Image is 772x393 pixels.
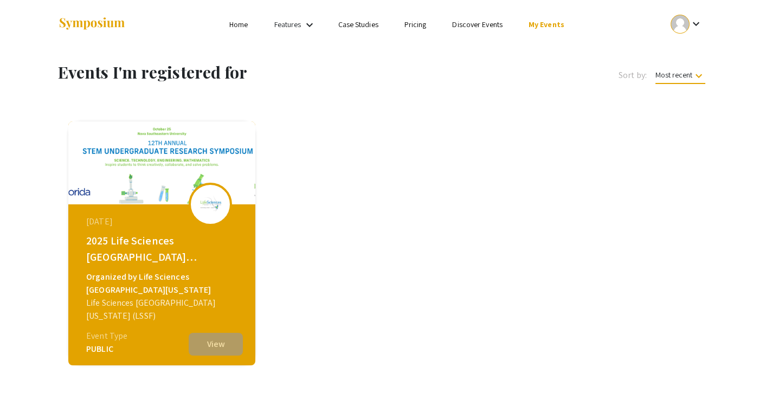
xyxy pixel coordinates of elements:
[58,62,434,82] h1: Events I'm registered for
[229,20,248,29] a: Home
[68,121,255,204] img: lssfsymposium2025_eventCoverPhoto_1a8ef6__thumb.png
[338,20,378,29] a: Case Studies
[194,192,227,216] img: lssfsymposium2025_eventLogo_bcd7ce_.png
[529,20,564,29] a: My Events
[274,20,301,29] a: Features
[690,17,703,30] mat-icon: Expand account dropdown
[86,233,240,265] div: 2025 Life Sciences [GEOGRAPHIC_DATA][US_STATE] STEM Undergraduate Symposium
[303,18,316,31] mat-icon: Expand Features list
[86,270,240,297] div: Organized by Life Sciences [GEOGRAPHIC_DATA][US_STATE]
[647,65,714,85] button: Most recent
[189,333,243,356] button: View
[86,343,127,356] div: PUBLIC
[655,70,705,84] span: Most recent
[659,12,714,36] button: Expand account dropdown
[452,20,503,29] a: Discover Events
[8,344,46,385] iframe: Chat
[404,20,427,29] a: Pricing
[692,69,705,82] mat-icon: keyboard_arrow_down
[86,215,240,228] div: [DATE]
[86,330,127,343] div: Event Type
[619,69,647,82] span: Sort by:
[58,17,126,31] img: Symposium by ForagerOne
[86,297,240,323] div: Life Sciences [GEOGRAPHIC_DATA][US_STATE] (LSSF)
